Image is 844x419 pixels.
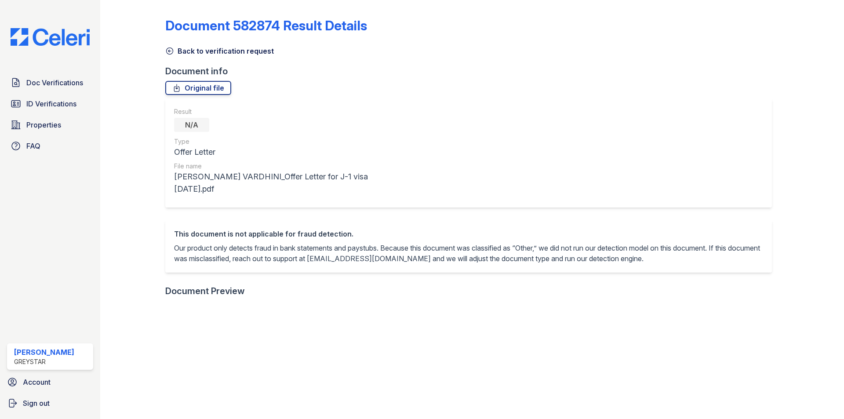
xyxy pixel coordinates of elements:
div: Offer Letter [174,146,399,158]
span: ID Verifications [26,98,76,109]
a: ID Verifications [7,95,93,113]
span: Sign out [23,398,50,408]
div: File name [174,162,399,171]
div: Document info [165,65,779,77]
a: Back to verification request [165,46,274,56]
a: Sign out [4,394,97,412]
img: CE_Logo_Blue-a8612792a0a2168367f1c8372b55b34899dd931a85d93a1a3d3e32e68fde9ad4.png [4,28,97,46]
span: Properties [26,120,61,130]
a: Properties [7,116,93,134]
a: FAQ [7,137,93,155]
p: Our product only detects fraud in bank statements and paystubs. Because this document was classif... [174,243,763,264]
div: [PERSON_NAME] VARDHINI_Offer Letter for J-1 visa [DATE].pdf [174,171,399,195]
a: Document 582874 Result Details [165,18,367,33]
a: Account [4,373,97,391]
span: FAQ [26,141,40,151]
div: Document Preview [165,285,245,297]
div: Greystar [14,357,74,366]
div: N/A [174,118,209,132]
span: Account [23,377,51,387]
span: Doc Verifications [26,77,83,88]
div: [PERSON_NAME] [14,347,74,357]
div: Result [174,107,399,116]
a: Doc Verifications [7,74,93,91]
div: Type [174,137,399,146]
a: Original file [165,81,231,95]
div: This document is not applicable for fraud detection. [174,229,763,239]
iframe: chat widget [807,384,835,410]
